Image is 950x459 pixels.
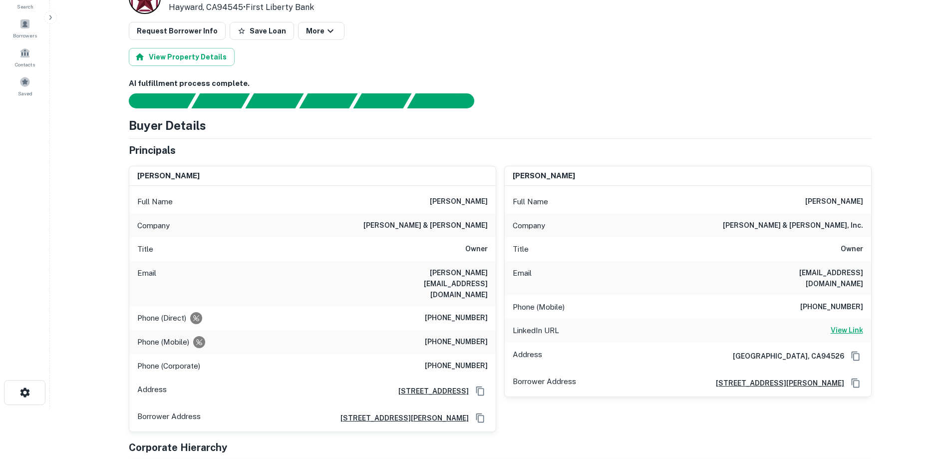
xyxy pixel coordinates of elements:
button: View Property Details [129,48,235,66]
a: View Link [831,325,863,337]
h5: Principals [129,143,176,158]
h6: [PERSON_NAME] [513,170,575,182]
p: Title [137,243,153,255]
button: More [298,22,344,40]
h6: [PERSON_NAME] & [PERSON_NAME], inc. [723,220,863,232]
h6: AI fulfillment process complete. [129,78,872,89]
p: Company [137,220,170,232]
h6: [PERSON_NAME] [137,170,200,182]
p: LinkedIn URL [513,325,559,337]
p: Full Name [137,196,173,208]
div: Documents found, AI parsing details... [245,93,304,108]
a: Saved [3,72,47,99]
p: Borrower Address [513,376,576,391]
span: Search [17,2,33,10]
div: AI fulfillment process complete. [407,93,486,108]
h6: [PERSON_NAME] [805,196,863,208]
span: Contacts [15,60,35,68]
p: Phone (Corporate) [137,360,200,372]
p: Email [513,267,532,289]
p: Address [513,349,542,364]
h4: Buyer Details [129,116,206,134]
button: Save Loan [230,22,294,40]
a: Borrowers [3,14,47,41]
p: Address [137,384,167,399]
h6: [EMAIL_ADDRESS][DOMAIN_NAME] [743,267,863,289]
p: Title [513,243,529,255]
h6: [PHONE_NUMBER] [425,336,488,348]
h6: [GEOGRAPHIC_DATA], CA94526 [725,351,844,362]
button: Copy Address [473,411,488,426]
h6: [PHONE_NUMBER] [425,312,488,324]
a: [STREET_ADDRESS][PERSON_NAME] [708,378,844,389]
p: Full Name [513,196,548,208]
h5: Corporate Hierarchy [129,440,227,455]
p: Borrower Address [137,411,201,426]
h6: Owner [465,243,488,255]
div: Principals found, still searching for contact information. This may take time... [353,93,411,108]
a: [STREET_ADDRESS][PERSON_NAME] [332,413,469,424]
h6: Owner [841,243,863,255]
a: [STREET_ADDRESS] [390,386,469,397]
div: Principals found, AI now looking for contact information... [299,93,357,108]
p: Phone (Direct) [137,312,186,324]
h6: View Link [831,325,863,336]
div: Sending borrower request to AI... [117,93,192,108]
button: Copy Address [848,376,863,391]
button: Request Borrower Info [129,22,226,40]
div: Requests to not be contacted at this number [193,336,205,348]
p: Email [137,267,156,300]
button: Copy Address [473,384,488,399]
p: Phone (Mobile) [137,336,189,348]
iframe: Chat Widget [900,379,950,427]
a: First Liberty Bank [246,2,314,12]
div: Requests to not be contacted at this number [190,312,202,324]
h6: [PERSON_NAME] & [PERSON_NAME] [363,220,488,232]
span: Borrowers [13,31,37,39]
h6: [PERSON_NAME] [430,196,488,208]
span: Saved [18,89,32,97]
p: Phone (Mobile) [513,301,565,313]
button: Copy Address [848,349,863,364]
a: Contacts [3,43,47,70]
p: Hayward, CA94545 • [169,1,331,13]
div: Your request is received and processing... [191,93,250,108]
p: Company [513,220,545,232]
h6: [PHONE_NUMBER] [425,360,488,372]
h6: [PHONE_NUMBER] [800,301,863,313]
h6: [PERSON_NAME][EMAIL_ADDRESS][DOMAIN_NAME] [368,267,488,300]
